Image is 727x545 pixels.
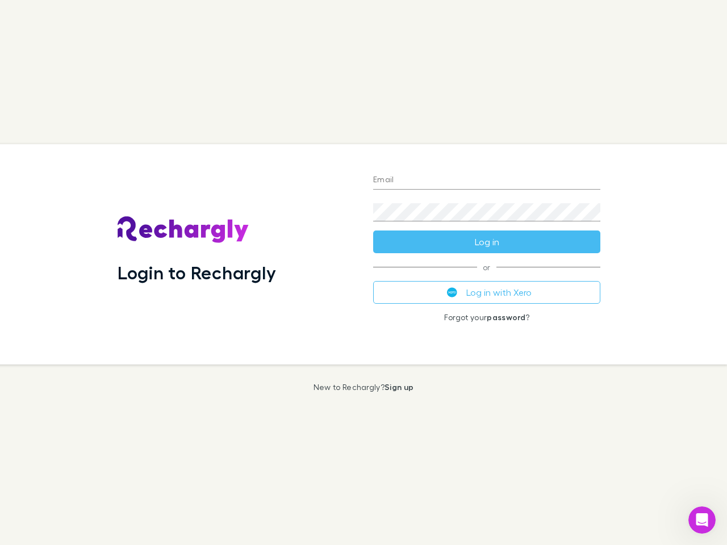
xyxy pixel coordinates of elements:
span: or [373,267,600,267]
p: New to Rechargly? [314,383,414,392]
h1: Login to Rechargly [118,262,276,283]
p: Forgot your ? [373,313,600,322]
button: Log in with Xero [373,281,600,304]
a: password [487,312,525,322]
a: Sign up [385,382,413,392]
img: Xero's logo [447,287,457,297]
button: Log in [373,230,600,253]
img: Rechargly's Logo [118,216,249,244]
iframe: Intercom live chat [688,506,716,534]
